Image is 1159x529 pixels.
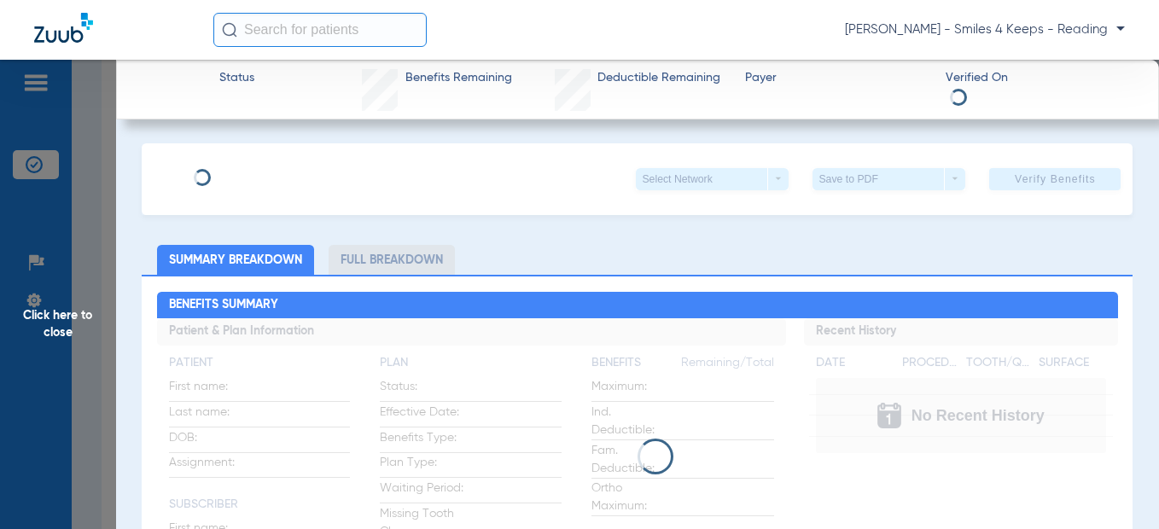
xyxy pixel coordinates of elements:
span: Status [219,69,254,87]
span: Deductible Remaining [597,69,720,87]
span: Payer [745,69,930,87]
iframe: Chat Widget [1074,447,1159,529]
li: Full Breakdown [329,245,455,275]
span: [PERSON_NAME] - Smiles 4 Keeps - Reading [845,21,1125,38]
input: Search for patients [213,13,427,47]
span: Verified On [946,69,1131,87]
li: Summary Breakdown [157,245,314,275]
span: Benefits Remaining [405,69,512,87]
h2: Benefits Summary [157,292,1118,319]
img: Search Icon [222,22,237,38]
img: Zuub Logo [34,13,93,43]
